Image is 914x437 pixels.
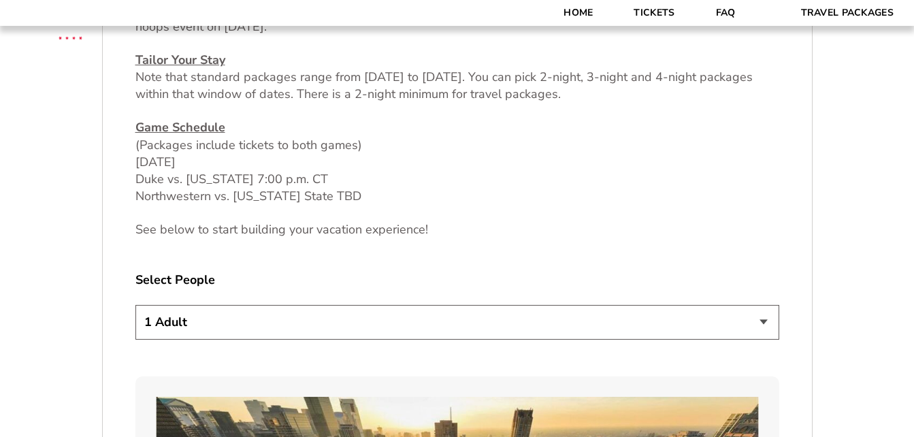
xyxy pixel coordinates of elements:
[135,52,225,68] u: Tailor Your Stay
[135,272,779,289] label: Select People
[135,52,779,103] p: Note that standard packages range from [DATE] to [DATE]. You can pick 2-night, 3-night and 4-nigh...
[41,7,100,66] img: CBS Sports Thanksgiving Classic
[135,221,428,238] span: See below to start building your vacation experience!
[135,119,779,205] p: (Packages include tickets to both games) [DATE] Duke vs. [US_STATE] 7:00 p.m. CT Northwestern vs....
[135,119,225,135] u: Game Schedule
